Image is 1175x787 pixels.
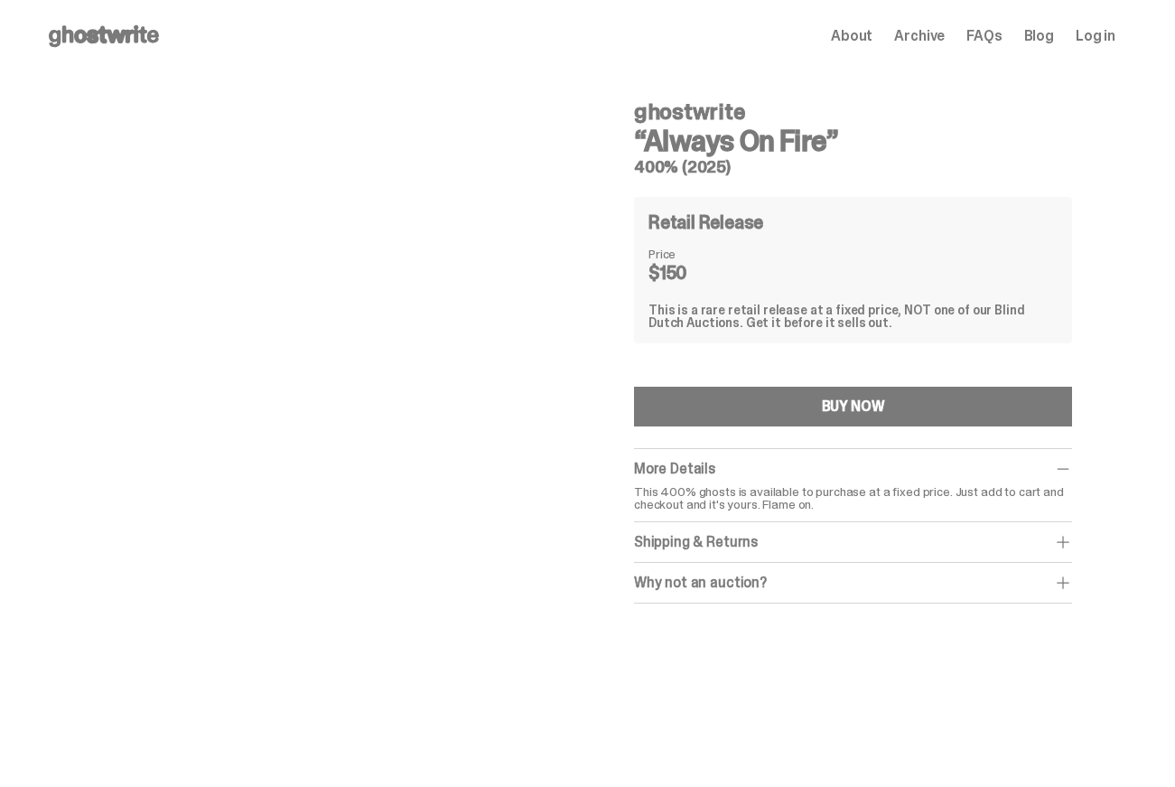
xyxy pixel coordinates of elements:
h3: “Always On Fire” [634,126,1072,155]
div: Why not an auction? [634,574,1072,592]
div: Shipping & Returns [634,533,1072,551]
div: This is a rare retail release at a fixed price, NOT one of our Blind Dutch Auctions. Get it befor... [648,304,1058,329]
h4: ghostwrite [634,101,1072,123]
a: FAQs [966,29,1002,43]
p: This 400% ghosts is available to purchase at a fixed price. Just add to cart and checkout and it'... [634,485,1072,511]
span: More Details [634,459,715,478]
h4: Retail Release [648,213,763,231]
dt: Price [648,248,739,260]
a: Log in [1076,29,1115,43]
a: Blog [1024,29,1054,43]
button: BUY NOW [634,387,1072,426]
a: About [831,29,872,43]
div: BUY NOW [822,399,885,414]
a: Archive [894,29,945,43]
dd: $150 [648,264,739,282]
h5: 400% (2025) [634,159,1072,175]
